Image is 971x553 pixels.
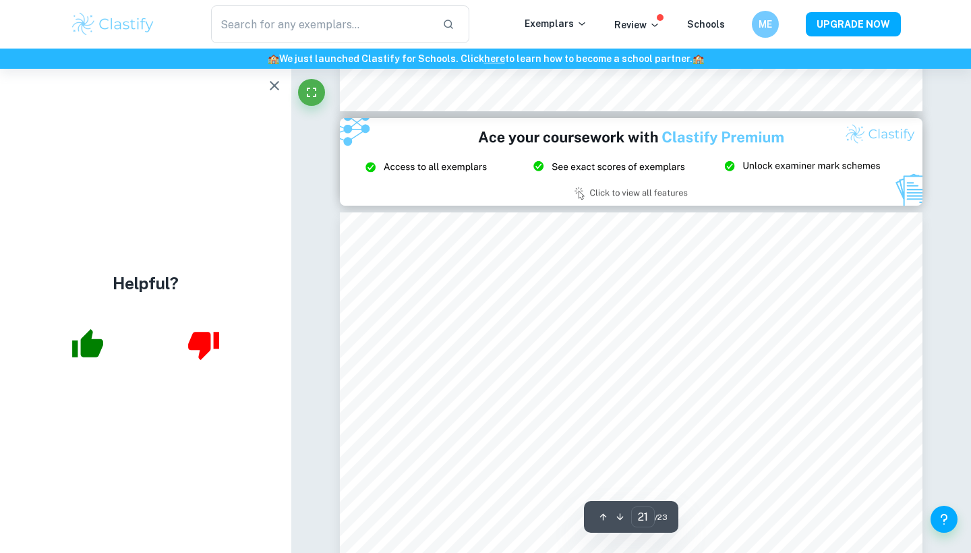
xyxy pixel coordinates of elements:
button: Fullscreen [298,79,325,106]
p: Review [614,18,660,32]
span: / 23 [655,511,668,523]
button: Help and Feedback [931,506,958,533]
h6: We just launched Clastify for Schools. Click to learn how to become a school partner. [3,51,968,66]
img: Clastify logo [70,11,156,38]
h4: Helpful? [113,271,179,295]
h6: ME [758,17,773,32]
p: Exemplars [525,16,587,31]
span: 🏫 [693,53,704,64]
input: Search for any exemplars... [211,5,432,43]
span: 🏫 [268,53,279,64]
img: Ad [340,118,922,206]
a: here [484,53,505,64]
a: Schools [687,19,725,30]
button: ME [752,11,779,38]
button: UPGRADE NOW [806,12,901,36]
